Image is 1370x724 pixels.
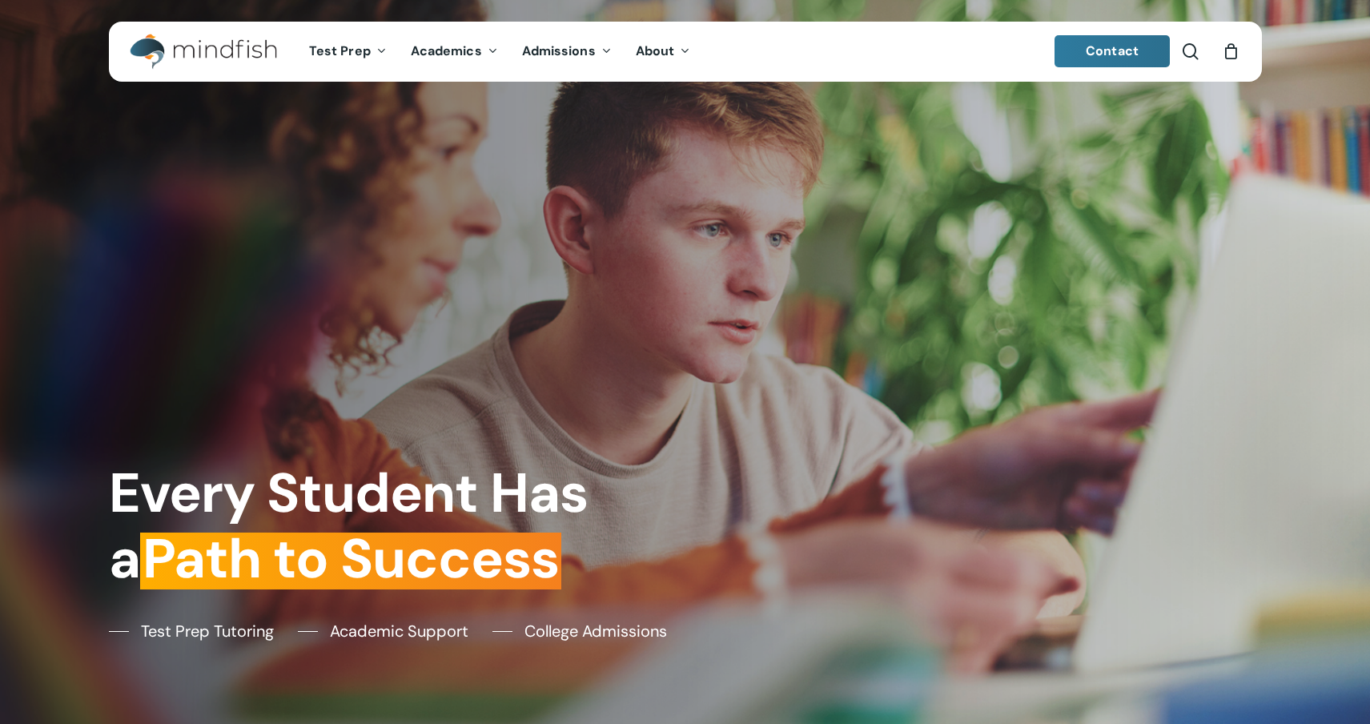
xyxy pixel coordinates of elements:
span: Academics [411,42,482,59]
a: Academics [399,45,510,58]
h1: Every Student Has a [109,461,673,592]
a: College Admissions [492,619,667,643]
a: Test Prep Tutoring [109,619,274,643]
span: Academic Support [330,619,468,643]
em: Path to Success [140,523,561,594]
a: Test Prep [297,45,399,58]
span: About [636,42,675,59]
span: Admissions [522,42,596,59]
span: College Admissions [524,619,667,643]
nav: Main Menu [297,22,702,82]
span: Contact [1086,42,1139,59]
a: Admissions [510,45,624,58]
a: Contact [1055,35,1170,67]
a: About [624,45,703,58]
span: Test Prep [309,42,371,59]
header: Main Menu [109,22,1262,82]
span: Test Prep Tutoring [141,619,274,643]
a: Cart [1223,42,1240,60]
a: Academic Support [298,619,468,643]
